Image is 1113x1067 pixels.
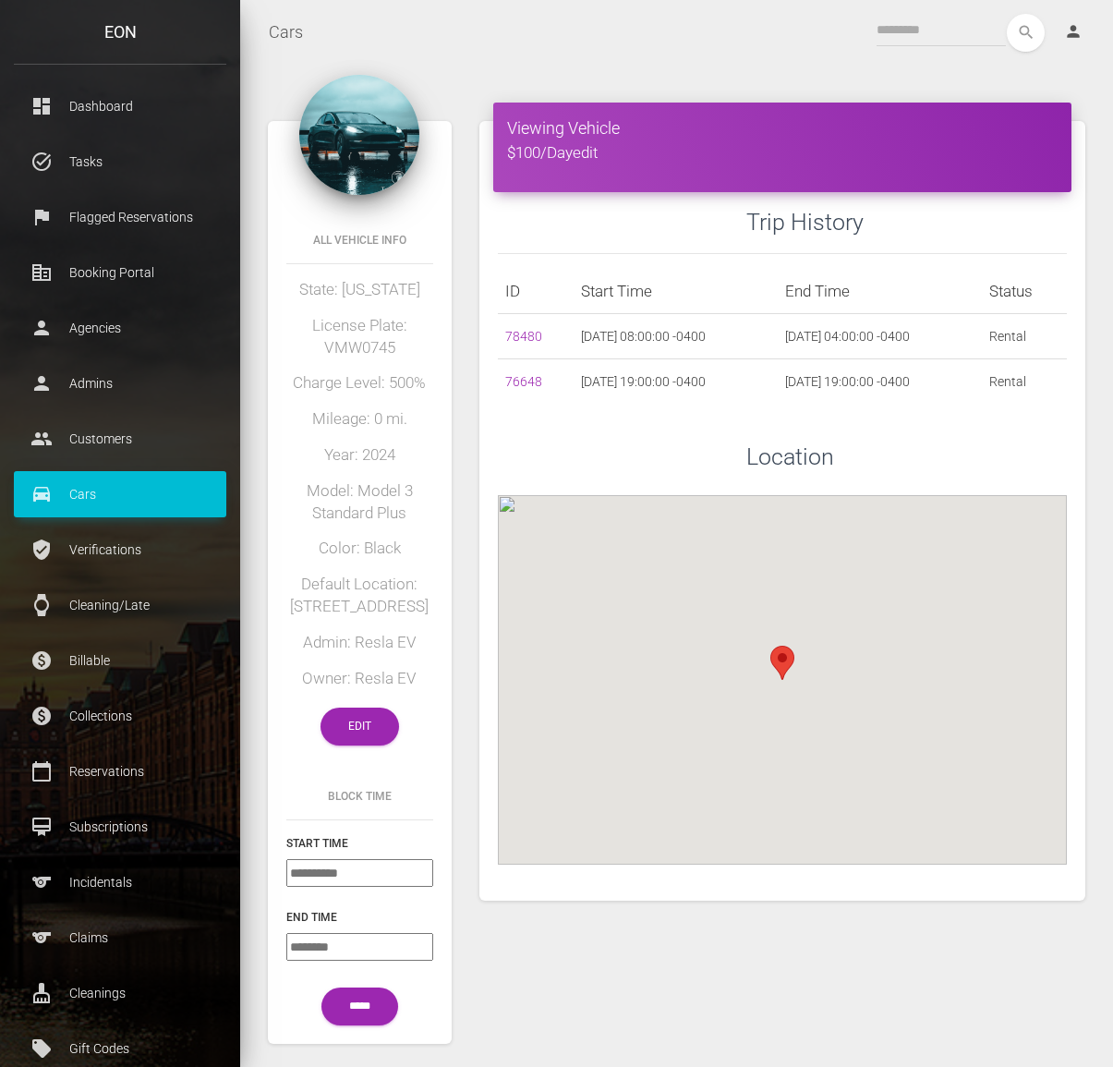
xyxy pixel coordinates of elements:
h3: Trip History [746,206,1067,238]
p: Cleanings [28,979,212,1007]
h5: Charge Level: 500% [286,372,433,394]
th: Start Time [574,269,778,314]
h5: Default Location: [STREET_ADDRESS] [286,574,433,618]
h3: Location [746,441,1067,473]
a: sports Incidentals [14,859,226,905]
i: person [1064,22,1083,41]
button: search [1007,14,1045,52]
th: End Time [778,269,982,314]
h5: Mileage: 0 mi. [286,408,433,430]
a: card_membership Subscriptions [14,804,226,850]
p: Incidentals [28,868,212,896]
a: 78480 [505,329,542,344]
p: Agencies [28,314,212,342]
h5: Owner: Resla EV [286,668,433,690]
a: Cars [269,9,303,55]
p: Gift Codes [28,1035,212,1062]
h4: Viewing Vehicle [507,116,1058,139]
h6: End Time [286,909,433,926]
th: ID [498,269,574,314]
h5: Admin: Resla EV [286,632,433,654]
p: Cars [28,480,212,508]
a: watch Cleaning/Late [14,582,226,628]
a: person Admins [14,360,226,406]
h5: Year: 2024 [286,444,433,467]
a: paid Billable [14,637,226,684]
p: Collections [28,702,212,730]
td: Rental [982,314,1067,359]
img: 13.jpg [299,75,419,195]
a: sports Claims [14,915,226,961]
p: Billable [28,647,212,674]
h5: State: [US_STATE] [286,279,433,301]
p: Claims [28,924,212,952]
h6: Start Time [286,835,433,852]
p: Booking Portal [28,259,212,286]
a: drive_eta Cars [14,471,226,517]
td: [DATE] 19:00:00 -0400 [778,359,982,405]
p: Dashboard [28,92,212,120]
td: [DATE] 08:00:00 -0400 [574,314,778,359]
a: calendar_today Reservations [14,748,226,794]
p: Verifications [28,536,212,564]
h5: License Plate: VMW0745 [286,315,433,359]
a: cleaning_services Cleanings [14,970,226,1016]
h5: $100/Day [507,142,1058,164]
h6: All Vehicle Info [286,232,433,249]
td: [DATE] 19:00:00 -0400 [574,359,778,405]
p: Cleaning/Late [28,591,212,619]
h5: Model: Model 3 Standard Plus [286,480,433,525]
a: corporate_fare Booking Portal [14,249,226,296]
p: Customers [28,425,212,453]
p: Subscriptions [28,813,212,841]
a: people Customers [14,416,226,462]
a: edit [573,143,598,162]
a: flag Flagged Reservations [14,194,226,240]
a: 76648 [505,374,542,389]
p: Tasks [28,148,212,176]
a: task_alt Tasks [14,139,226,185]
td: Rental [982,359,1067,405]
a: dashboard Dashboard [14,83,226,129]
a: verified_user Verifications [14,527,226,573]
a: paid Collections [14,693,226,739]
p: Flagged Reservations [28,203,212,231]
h5: Color: Black [286,538,433,560]
th: Status [982,269,1067,314]
a: person Agencies [14,305,226,351]
h6: Block Time [286,788,433,805]
a: person [1050,14,1099,51]
p: Admins [28,370,212,397]
a: Edit [321,708,399,746]
p: Reservations [28,758,212,785]
td: [DATE] 04:00:00 -0400 [778,314,982,359]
